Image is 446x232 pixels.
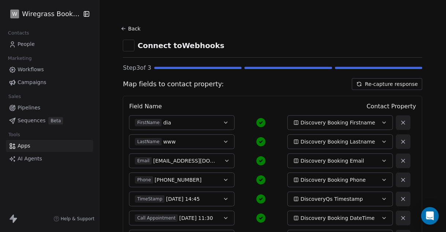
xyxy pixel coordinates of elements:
[179,214,213,222] span: [DATE] 11:30
[135,119,162,126] span: FirstName
[18,104,40,112] span: Pipelines
[120,22,143,35] button: Back
[301,176,366,184] span: Discovery Booking Phone
[135,157,151,164] span: Email
[153,157,220,164] span: [EMAIL_ADDRESS][DOMAIN_NAME]
[54,216,95,222] a: Help & Support
[18,117,45,124] span: Sequences
[5,129,23,140] span: Tools
[6,115,93,127] a: SequencesBeta
[301,119,375,126] span: Discovery Booking Firstname
[301,138,375,145] span: Discovery Booking Lastname
[18,40,35,48] span: People
[135,138,162,145] span: LastName
[6,153,93,165] a: AI Agents
[6,140,93,152] a: Apps
[48,117,63,124] span: Beta
[135,195,165,203] span: TimeStamp
[12,10,17,18] span: W
[163,138,176,145] span: www
[22,9,81,19] span: Wiregrass Bookkeeping
[301,195,363,203] span: DiscoveryQs Timestamp
[5,91,24,102] span: Sales
[18,142,30,150] span: Apps
[18,155,42,163] span: AI Agents
[18,79,46,86] span: Campaigns
[6,102,93,114] a: Pipelines
[125,42,132,49] img: webhooks.svg
[5,53,35,64] span: Marketing
[129,102,162,111] span: Field Name
[61,216,95,222] span: Help & Support
[18,66,44,73] span: Workflows
[352,78,422,90] button: Re-capture response
[135,176,153,184] span: Phone
[155,176,202,184] span: [PHONE_NUMBER]
[5,28,32,39] span: Contacts
[163,119,171,126] span: dia
[166,195,200,203] span: [DATE] 14:45
[137,40,224,51] span: Connect to Webhooks
[9,8,78,20] button: WWiregrass Bookkeeping
[123,64,151,72] span: Step 3 of 3
[135,214,178,222] span: Call Appointment
[301,214,375,222] span: Discovery Booking DateTime
[6,38,93,50] a: People
[366,102,416,111] span: Contact Property
[421,207,439,225] div: Open Intercom Messenger
[6,64,93,76] a: Workflows
[301,157,364,164] span: Discovery Booking Email
[123,79,224,89] span: Map fields to contact property:
[6,76,93,88] a: Campaigns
